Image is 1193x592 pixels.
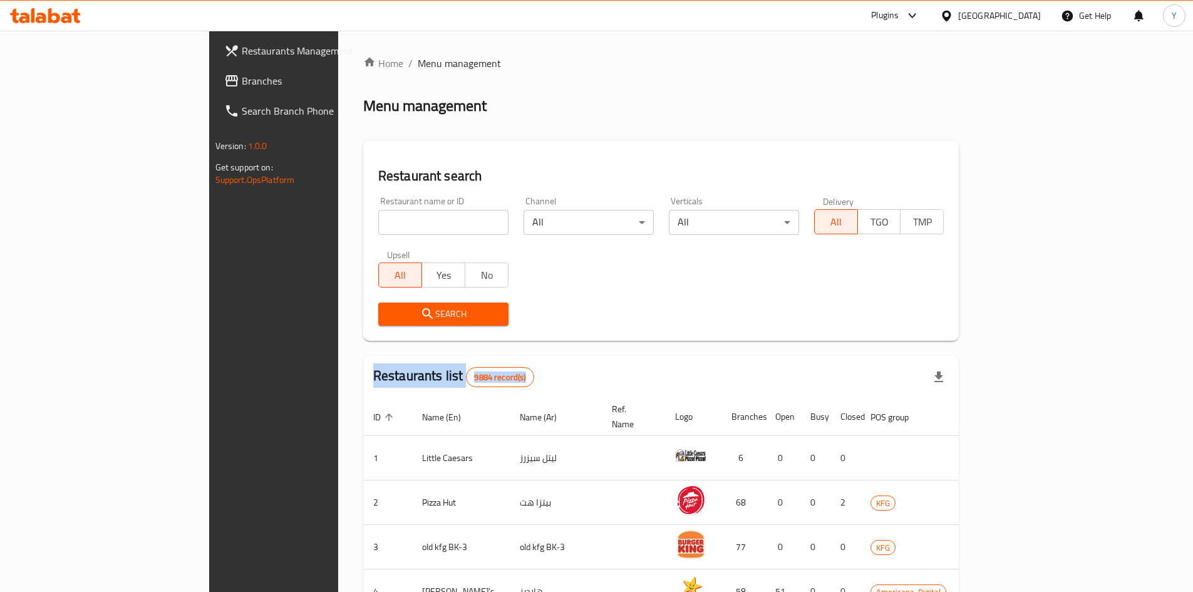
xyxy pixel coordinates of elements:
[465,262,509,288] button: No
[215,138,246,154] span: Version:
[510,525,602,569] td: old kfg BK-3
[675,484,706,516] img: Pizza Hut
[871,496,895,511] span: KFG
[378,210,509,235] input: Search for restaurant name or ID..
[958,9,1041,23] div: [GEOGRAPHIC_DATA]
[721,480,765,525] td: 68
[422,410,477,425] span: Name (En)
[242,73,398,88] span: Branches
[470,266,504,284] span: No
[900,209,944,234] button: TMP
[378,262,422,288] button: All
[830,398,860,436] th: Closed
[906,213,939,231] span: TMP
[378,167,944,185] h2: Restaurant search
[675,440,706,471] img: Little Caesars
[363,56,959,71] nav: breadcrumb
[510,436,602,480] td: ليتل سيزرز
[215,159,273,175] span: Get support on:
[924,362,954,392] div: Export file
[466,367,534,387] div: Total records count
[373,366,534,387] h2: Restaurants list
[800,525,830,569] td: 0
[830,525,860,569] td: 0
[1172,9,1177,23] span: Y
[427,266,460,284] span: Yes
[214,66,408,96] a: Branches
[467,371,533,383] span: 9884 record(s)
[214,96,408,126] a: Search Branch Phone
[675,529,706,560] img: old kfg BK-3
[765,480,800,525] td: 0
[248,138,267,154] span: 1.0.0
[871,541,895,555] span: KFG
[721,398,765,436] th: Branches
[665,398,721,436] th: Logo
[363,96,487,116] h2: Menu management
[412,436,510,480] td: Little Caesars
[242,103,398,118] span: Search Branch Phone
[765,398,800,436] th: Open
[857,209,901,234] button: TGO
[823,197,854,205] label: Delivery
[242,43,398,58] span: Restaurants Management
[669,210,799,235] div: All
[830,436,860,480] td: 0
[800,480,830,525] td: 0
[388,306,498,322] span: Search
[820,213,853,231] span: All
[378,303,509,326] button: Search
[412,525,510,569] td: old kfg BK-3
[800,398,830,436] th: Busy
[870,410,925,425] span: POS group
[871,8,899,23] div: Plugins
[373,410,397,425] span: ID
[214,36,408,66] a: Restaurants Management
[215,172,295,188] a: Support.OpsPlatform
[524,210,654,235] div: All
[384,266,417,284] span: All
[800,436,830,480] td: 0
[721,525,765,569] td: 77
[765,436,800,480] td: 0
[418,56,501,71] span: Menu management
[520,410,573,425] span: Name (Ar)
[412,480,510,525] td: Pizza Hut
[814,209,858,234] button: All
[408,56,413,71] li: /
[510,480,602,525] td: بيتزا هت
[721,436,765,480] td: 6
[765,525,800,569] td: 0
[830,480,860,525] td: 2
[863,213,896,231] span: TGO
[387,250,410,259] label: Upsell
[612,402,650,432] span: Ref. Name
[421,262,465,288] button: Yes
